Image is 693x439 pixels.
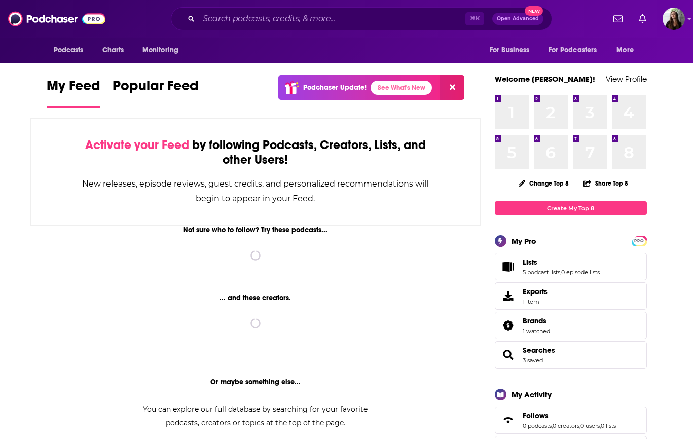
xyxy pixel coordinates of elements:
[8,9,105,28] img: Podchaser - Follow, Share and Rate Podcasts
[580,422,600,429] a: 0 users
[523,422,552,429] a: 0 podcasts
[635,10,650,27] a: Show notifications dropdown
[609,41,646,60] button: open menu
[85,137,189,153] span: Activate your Feed
[601,422,616,429] a: 0 lists
[600,422,601,429] span: ,
[495,312,647,339] span: Brands
[113,77,199,108] a: Popular Feed
[523,357,543,364] a: 3 saved
[495,282,647,310] a: Exports
[523,411,549,420] span: Follows
[513,177,575,190] button: Change Top 8
[583,173,629,193] button: Share Top 8
[523,316,550,325] a: Brands
[512,390,552,399] div: My Activity
[549,43,597,57] span: For Podcasters
[495,341,647,369] span: Searches
[47,77,100,108] a: My Feed
[497,16,539,21] span: Open Advanced
[96,41,130,60] a: Charts
[579,422,580,429] span: ,
[303,83,367,92] p: Podchaser Update!
[490,43,530,57] span: For Business
[523,346,555,355] a: Searches
[495,201,647,215] a: Create My Top 8
[663,8,685,30] img: User Profile
[552,422,553,429] span: ,
[498,318,519,333] a: Brands
[82,138,430,167] div: by following Podcasts, Creators, Lists, and other Users!
[465,12,484,25] span: ⌘ K
[498,413,519,427] a: Follows
[498,348,519,362] a: Searches
[560,269,561,276] span: ,
[523,258,537,267] span: Lists
[483,41,542,60] button: open menu
[663,8,685,30] button: Show profile menu
[54,43,84,57] span: Podcasts
[512,236,536,246] div: My Pro
[633,237,645,244] a: PRO
[30,294,481,302] div: ... and these creators.
[498,260,519,274] a: Lists
[47,41,97,60] button: open menu
[495,74,595,84] a: Welcome [PERSON_NAME]!
[102,43,124,57] span: Charts
[523,327,550,335] a: 1 watched
[47,77,100,100] span: My Feed
[82,176,430,206] div: New releases, episode reviews, guest credits, and personalized recommendations will begin to appe...
[523,316,546,325] span: Brands
[30,226,481,234] div: Not sure who to follow? Try these podcasts...
[523,287,548,296] span: Exports
[495,253,647,280] span: Lists
[663,8,685,30] span: Logged in as bnmartinn
[113,77,199,100] span: Popular Feed
[609,10,627,27] a: Show notifications dropdown
[492,13,543,25] button: Open AdvancedNew
[525,6,543,16] span: New
[171,7,552,30] div: Search podcasts, credits, & more...
[30,378,481,386] div: Or maybe something else...
[633,237,645,245] span: PRO
[523,258,600,267] a: Lists
[616,43,634,57] span: More
[542,41,612,60] button: open menu
[371,81,432,95] a: See What's New
[495,407,647,434] span: Follows
[553,422,579,429] a: 0 creators
[142,43,178,57] span: Monitoring
[135,41,192,60] button: open menu
[523,298,548,305] span: 1 item
[131,403,380,430] div: You can explore our full database by searching for your favorite podcasts, creators or topics at ...
[199,11,465,27] input: Search podcasts, credits, & more...
[606,74,647,84] a: View Profile
[523,269,560,276] a: 5 podcast lists
[561,269,600,276] a: 0 episode lists
[523,411,616,420] a: Follows
[498,289,519,303] span: Exports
